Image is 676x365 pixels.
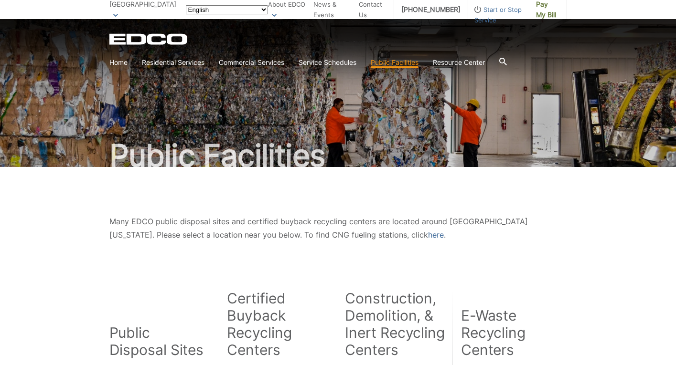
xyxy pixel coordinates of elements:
[428,228,444,241] a: here
[371,57,418,68] a: Public Facilities
[109,324,204,358] h2: Public Disposal Sites
[109,57,128,68] a: Home
[219,57,284,68] a: Commercial Services
[433,57,485,68] a: Resource Center
[299,57,356,68] a: Service Schedules
[345,290,445,358] h2: Construction, Demolition, & Inert Recycling Centers
[461,307,567,358] h2: E-Waste Recycling Centers
[142,57,204,68] a: Residential Services
[109,140,567,171] h1: Public Facilities
[109,217,528,240] span: Many EDCO public disposal sites and certified buyback recycling centers are located around [GEOGR...
[109,33,189,45] a: EDCD logo. Return to the homepage.
[227,290,323,358] h2: Certified Buyback Recycling Centers
[186,5,268,14] select: Select a language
